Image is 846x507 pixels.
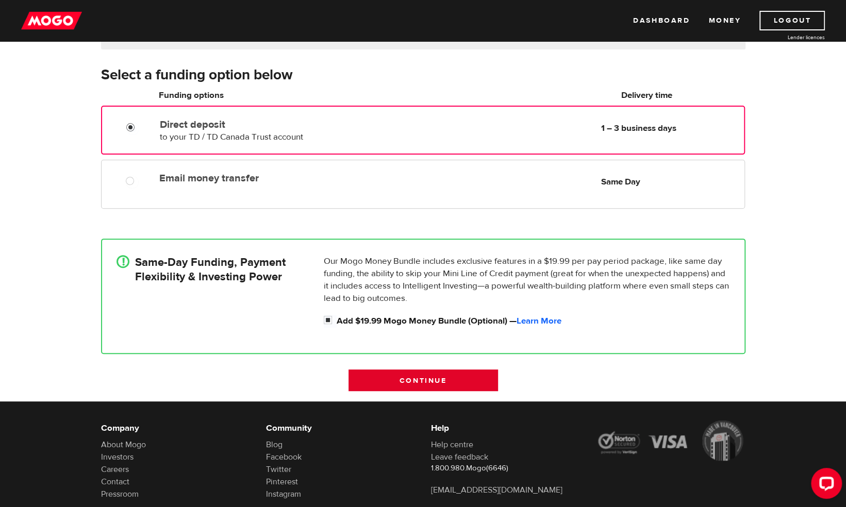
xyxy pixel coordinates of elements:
input: Add $19.99 Mogo Money Bundle (Optional) &mdash; <a id="loan_application_mini_bundle_learn_more" h... [324,315,337,328]
a: [EMAIL_ADDRESS][DOMAIN_NAME] [431,485,562,495]
h4: Same-Day Funding, Payment Flexibility & Investing Power [135,255,286,284]
h3: Select a funding option below [101,67,745,83]
b: Same Day [601,176,640,188]
iframe: LiveChat chat widget [803,464,846,507]
h6: Help [431,422,580,434]
h6: Delivery time [553,89,741,102]
img: legal-icons-92a2ffecb4d32d839781d1b4e4802d7b.png [596,420,745,461]
p: Our Mogo Money Bundle includes exclusive features in a $19.99 per pay period package, like same d... [324,255,730,305]
h6: Company [101,422,251,434]
a: Help centre [431,440,473,450]
label: Direct deposit [160,119,396,131]
a: Money [708,11,741,30]
a: Pinterest [266,477,298,487]
a: Contact [101,477,129,487]
a: Blog [266,440,283,450]
label: Add $19.99 Mogo Money Bundle (Optional) — [337,315,730,327]
a: Dashboard [633,11,690,30]
a: Investors [101,452,134,462]
b: 1 – 3 business days [601,123,676,134]
a: Pressroom [101,489,139,499]
img: mogo_logo-11ee424be714fa7cbb0f0f49df9e16ec.png [21,11,82,30]
span: to your TD / TD Canada Trust account [160,131,303,143]
a: Careers [101,464,129,475]
a: Logout [759,11,825,30]
a: Learn More [517,315,561,327]
a: Lender licences [748,33,825,41]
a: Twitter [266,464,291,475]
a: Facebook [266,452,302,462]
h6: Community [266,422,416,434]
input: Continue [349,369,498,391]
a: About Mogo [101,440,146,450]
div: ! [117,255,129,268]
a: Instagram [266,489,301,499]
h6: Funding options [159,89,396,102]
p: 1.800.980.Mogo(6646) [431,463,580,474]
a: Leave feedback [431,452,488,462]
label: Email money transfer [159,172,396,184]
